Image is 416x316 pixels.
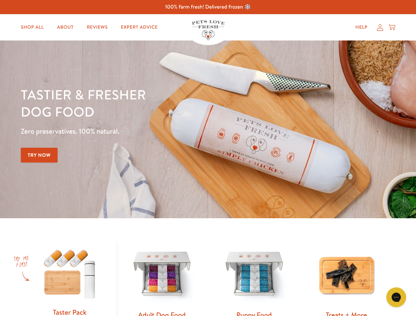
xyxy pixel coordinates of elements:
[350,21,373,34] a: Help
[383,285,409,309] iframe: Gorgias live chat messenger
[21,148,58,163] a: Try Now
[15,21,49,34] a: Shop All
[192,20,225,40] img: Pets Love Fresh
[52,21,79,34] a: About
[116,21,163,34] a: Expert Advice
[21,125,270,137] p: Zero preservatives. 100% natural.
[21,86,270,120] h1: Tastier & fresher dog food
[81,21,113,34] a: Reviews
